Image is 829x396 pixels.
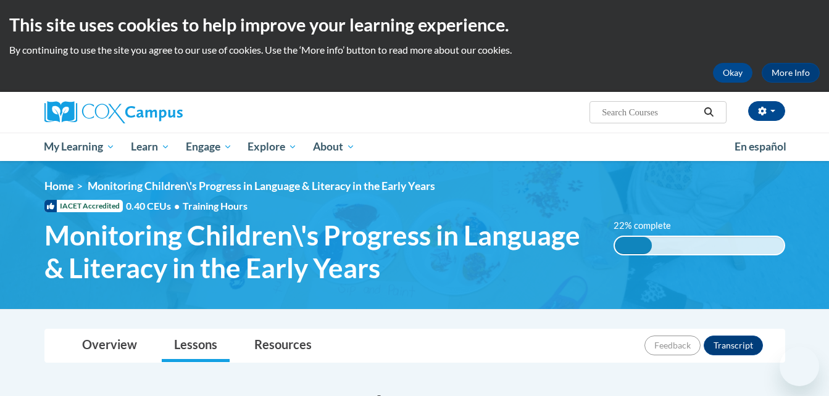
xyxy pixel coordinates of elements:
[70,329,149,362] a: Overview
[780,347,819,386] iframe: Button to launch messaging window
[88,179,435,192] span: Monitoring Children\'s Progress in Language & Literacy in the Early Years
[174,200,180,212] span: •
[704,336,763,355] button: Transcript
[186,139,232,154] span: Engage
[44,219,596,284] span: Monitoring Children\'s Progress in Language & Literacy in the Early Years
[313,139,355,154] span: About
[36,133,123,161] a: My Learning
[748,101,785,121] button: Account Settings
[178,133,240,161] a: Engage
[44,200,123,212] span: IACET Accredited
[762,63,820,83] a: More Info
[305,133,363,161] a: About
[727,134,794,160] a: En español
[735,140,786,153] span: En español
[44,139,115,154] span: My Learning
[240,133,305,161] a: Explore
[644,336,701,355] button: Feedback
[44,101,183,123] img: Cox Campus
[601,105,699,120] input: Search Courses
[699,105,718,120] button: Search
[183,200,248,212] span: Training Hours
[44,101,279,123] a: Cox Campus
[248,139,297,154] span: Explore
[713,63,752,83] button: Okay
[26,133,804,161] div: Main menu
[242,329,324,362] a: Resources
[131,139,170,154] span: Learn
[614,219,685,233] label: 22% complete
[123,133,178,161] a: Learn
[126,199,183,213] span: 0.40 CEUs
[9,12,820,37] h2: This site uses cookies to help improve your learning experience.
[615,237,652,254] div: 22% complete
[44,179,73,192] a: Home
[9,43,820,57] p: By continuing to use the site you agree to our use of cookies. Use the ‘More info’ button to read...
[162,329,230,362] a: Lessons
